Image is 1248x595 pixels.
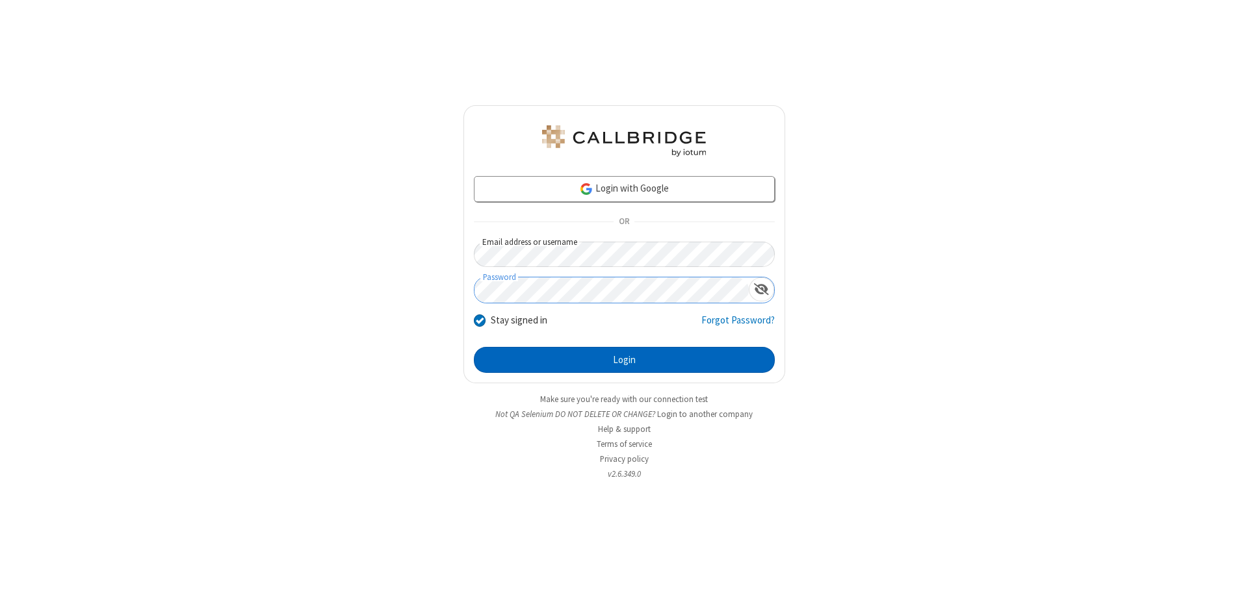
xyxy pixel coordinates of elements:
label: Stay signed in [491,313,547,328]
img: QA Selenium DO NOT DELETE OR CHANGE [539,125,708,157]
button: Login to another company [657,408,753,420]
li: Not QA Selenium DO NOT DELETE OR CHANGE? [463,408,785,420]
span: OR [614,213,634,231]
a: Login with Google [474,176,775,202]
button: Login [474,347,775,373]
div: Show password [749,277,774,301]
input: Password [474,277,749,303]
img: google-icon.png [579,182,593,196]
a: Forgot Password? [701,313,775,338]
a: Privacy policy [600,453,649,464]
a: Terms of service [597,438,652,449]
li: v2.6.349.0 [463,468,785,480]
a: Make sure you're ready with our connection test [540,394,708,405]
a: Help & support [598,424,651,435]
input: Email address or username [474,242,775,267]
